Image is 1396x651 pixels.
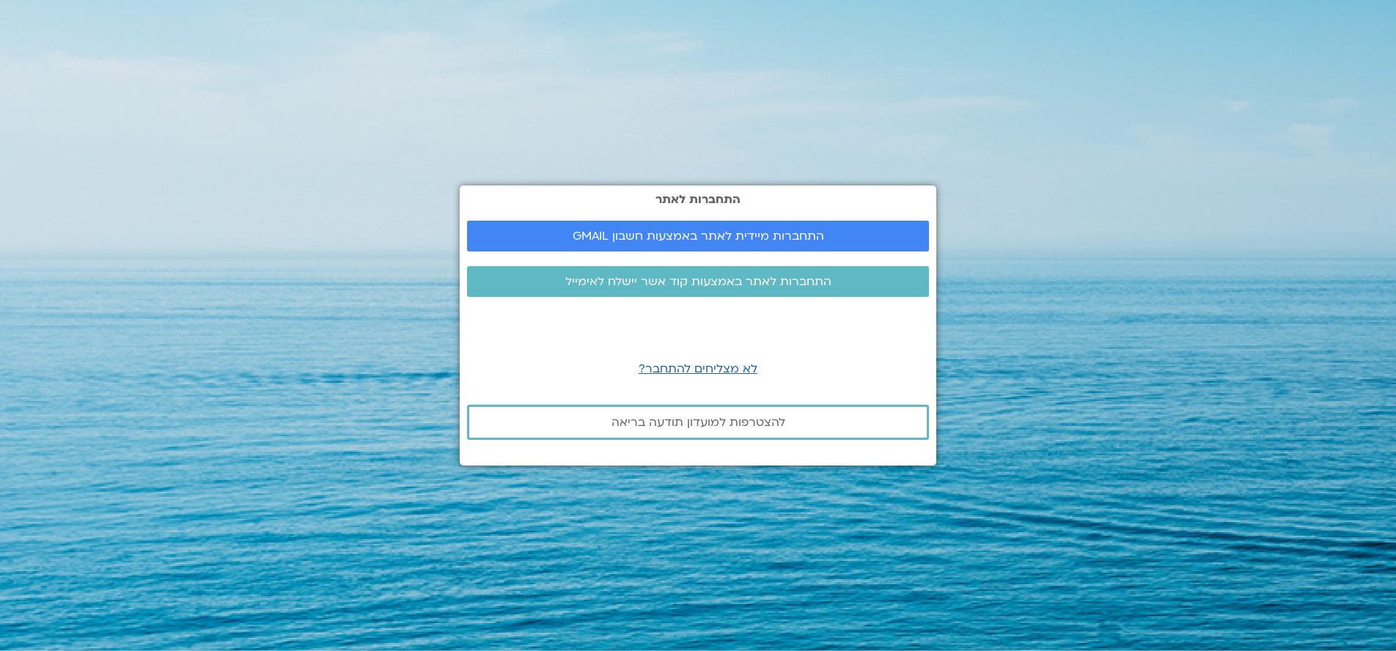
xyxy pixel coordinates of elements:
a: להצטרפות למועדון תודעה בריאה [467,405,929,440]
h2: התחברות לאתר [467,193,929,206]
a: התחברות מיידית לאתר באמצעות חשבון GMAIL [467,221,929,251]
span: התחברות לאתר באמצעות קוד אשר יישלח לאימייל [565,275,831,288]
span: התחברות מיידית לאתר באמצעות חשבון GMAIL [573,229,824,243]
a: לא מצליחים להתחבר? [639,361,757,377]
a: התחברות לאתר באמצעות קוד אשר יישלח לאימייל [467,266,929,297]
span: להצטרפות למועדון תודעה בריאה [611,416,785,429]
